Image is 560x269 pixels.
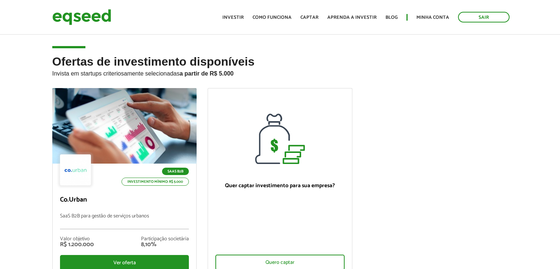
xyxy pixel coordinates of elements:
[327,15,377,20] a: Aprenda a investir
[60,242,94,248] div: R$ 1.200.000
[416,15,449,20] a: Minha conta
[253,15,292,20] a: Como funciona
[180,70,234,77] strong: a partir de R$ 5.000
[385,15,398,20] a: Blog
[121,178,189,186] p: Investimento mínimo: R$ 5.000
[162,168,189,175] p: SaaS B2B
[60,213,189,229] p: SaaS B2B para gestão de serviços urbanos
[141,242,189,248] div: 8,10%
[300,15,318,20] a: Captar
[52,68,508,77] p: Invista em startups criteriosamente selecionadas
[222,15,244,20] a: Investir
[60,237,94,242] div: Valor objetivo
[141,237,189,242] div: Participação societária
[458,12,510,22] a: Sair
[52,7,111,27] img: EqSeed
[215,182,345,189] p: Quer captar investimento para sua empresa?
[60,196,189,204] p: Co.Urban
[52,55,508,88] h2: Ofertas de investimento disponíveis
